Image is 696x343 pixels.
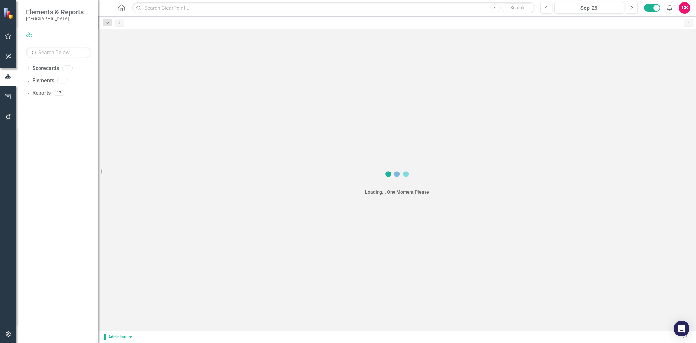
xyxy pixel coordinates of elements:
span: Administrator [104,334,135,340]
img: ClearPoint Strategy [3,7,15,19]
div: Open Intercom Messenger [674,321,689,336]
input: Search ClearPoint... [132,2,535,14]
small: [GEOGRAPHIC_DATA] [26,16,84,21]
a: Elements [32,77,54,85]
div: Loading... One Moment Please [365,189,429,195]
a: Scorecards [32,65,59,72]
span: Search [510,5,524,10]
div: 17 [54,90,64,96]
button: Search [501,3,534,12]
span: Elements & Reports [26,8,84,16]
input: Search Below... [26,47,91,58]
button: CS [679,2,690,14]
div: Sep-25 [557,4,622,12]
button: Sep-25 [554,2,624,14]
a: Reports [32,90,51,97]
